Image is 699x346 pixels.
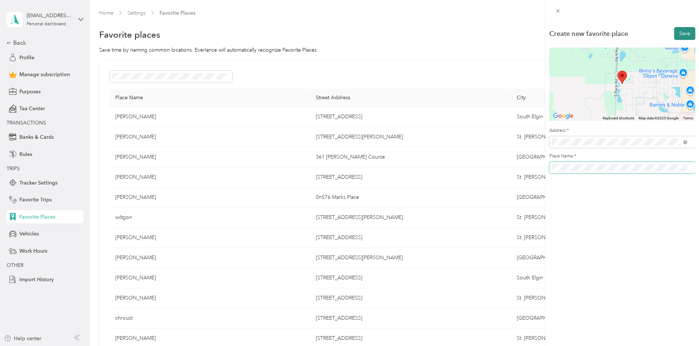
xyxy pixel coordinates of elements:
span: Map data ©2025 Google [639,116,679,120]
a: Open this area in Google Maps (opens a new window) [551,111,575,121]
button: Save [674,27,695,40]
button: Keyboard shortcuts [603,116,634,121]
img: Google [551,111,575,121]
a: Terms (opens in new tab) [683,116,693,120]
iframe: Everlance-gr Chat Button Frame [658,305,699,346]
label: Place Name [549,153,695,160]
div: Create new favorite place [549,30,628,37]
label: Address [549,127,695,134]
